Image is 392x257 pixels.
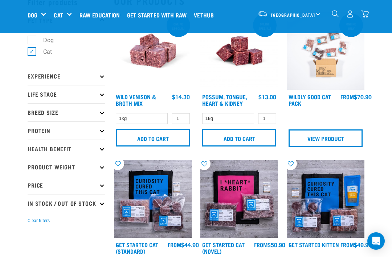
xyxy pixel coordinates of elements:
div: $70.90 [340,93,372,100]
a: Possum, Tongue, Heart & Kidney [202,95,247,105]
div: $44.90 [168,241,199,248]
div: $14.30 [172,93,190,100]
span: FROM [340,243,354,246]
div: Open Intercom Messenger [367,232,385,250]
label: Dog [32,36,57,45]
a: Cat [54,11,63,19]
p: Life Stage [28,85,105,103]
span: FROM [340,95,354,98]
p: Price [28,176,105,194]
img: user.png [346,10,354,18]
img: Assortment Of Raw Essential Products For Cats Including, Blue And Black Tote Bag With "Curiosity ... [114,160,192,238]
a: Get Started Kitten [289,243,339,246]
input: 1 [172,113,190,124]
img: Assortment Of Raw Essential Products For Cats Including, Pink And Black Tote Bag With "I *Heart* ... [200,160,278,238]
a: Raw Education [78,0,125,29]
label: Cat [32,47,55,56]
img: Cat 0 2sec [287,12,364,90]
span: [GEOGRAPHIC_DATA] [271,13,315,16]
input: Add to cart [202,129,276,146]
a: Wildly Good Cat Pack [289,95,331,105]
a: Vethub [192,0,219,29]
input: 1 [258,113,276,124]
p: Breed Size [28,103,105,121]
img: Possum Tongue Heart Kidney 1682 [200,12,278,90]
p: Health Benefit [28,140,105,158]
a: Wild Venison & Broth Mix [116,95,156,105]
img: home-icon-1@2x.png [332,10,339,17]
a: Dog [28,11,37,19]
p: Protein [28,121,105,140]
a: View Product [289,129,363,147]
span: FROM [254,243,268,246]
img: Vension and heart [114,12,192,90]
p: In Stock / Out Of Stock [28,194,105,212]
button: Clear filters [28,217,50,224]
input: Add to cart [116,129,190,146]
div: $13.00 [258,93,276,100]
div: $50.90 [254,241,285,248]
div: $49.90 [340,241,372,248]
a: Get Started Cat (Standard) [116,243,158,253]
p: Product Weight [28,158,105,176]
img: NSP Kitten Update [287,160,364,238]
p: Experience [28,67,105,85]
img: van-moving.png [258,11,268,17]
img: home-icon@2x.png [361,10,369,18]
span: FROM [168,243,181,246]
a: Get Started Cat (Novel) [202,243,245,253]
a: Get started with Raw [125,0,192,29]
